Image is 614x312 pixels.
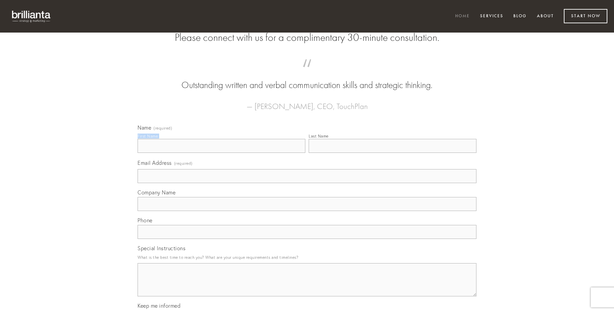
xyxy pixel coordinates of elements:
span: Name [138,124,151,131]
span: Phone [138,217,153,224]
p: What is the best time to reach you? What are your unique requirements and timelines? [138,253,476,262]
img: brillianta - research, strategy, marketing [7,7,56,26]
a: Blog [509,11,531,22]
a: Start Now [564,9,607,23]
a: Services [476,11,508,22]
blockquote: Outstanding written and verbal communication skills and strategic thinking. [148,66,466,92]
h2: Please connect with us for a complimentary 30-minute consultation. [138,31,476,44]
span: Keep me informed [138,302,180,309]
div: First Name [138,134,158,139]
span: Special Instructions [138,245,185,252]
span: “ [148,66,466,79]
div: Last Name [309,134,329,139]
a: Home [451,11,474,22]
figcaption: — [PERSON_NAME], CEO, TouchPlan [148,92,466,113]
span: (required) [174,159,193,168]
a: About [533,11,558,22]
span: Company Name [138,189,175,196]
span: Email Address [138,159,172,166]
span: (required) [153,126,172,130]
